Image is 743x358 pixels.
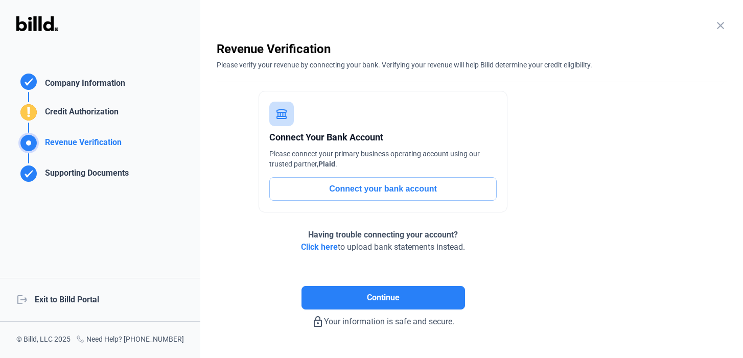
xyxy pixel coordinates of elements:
div: © Billd, LLC 2025 [16,334,71,346]
div: Credit Authorization [41,106,119,123]
span: Click here [301,242,338,252]
div: Connect Your Bank Account [269,130,497,145]
mat-icon: close [714,19,727,32]
div: Revenue Verification [41,136,122,153]
mat-icon: lock_outline [312,316,324,328]
mat-icon: logout [16,294,27,304]
div: Supporting Documents [41,167,129,184]
div: Revenue Verification [217,41,727,57]
span: Having trouble connecting your account? [308,230,458,240]
img: Billd Logo [16,16,58,31]
button: Continue [301,286,465,309]
span: Continue [367,292,400,304]
div: Company Information [41,77,125,92]
div: to upload bank statements instead. [301,229,465,253]
button: Connect your bank account [269,177,497,201]
div: Need Help? [PHONE_NUMBER] [76,334,184,346]
div: Please verify your revenue by connecting your bank. Verifying your revenue will help Billd determ... [217,57,727,70]
div: Please connect your primary business operating account using our trusted partner, . [269,149,497,169]
span: Plaid [318,160,335,168]
div: Your information is safe and secure. [217,309,549,328]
